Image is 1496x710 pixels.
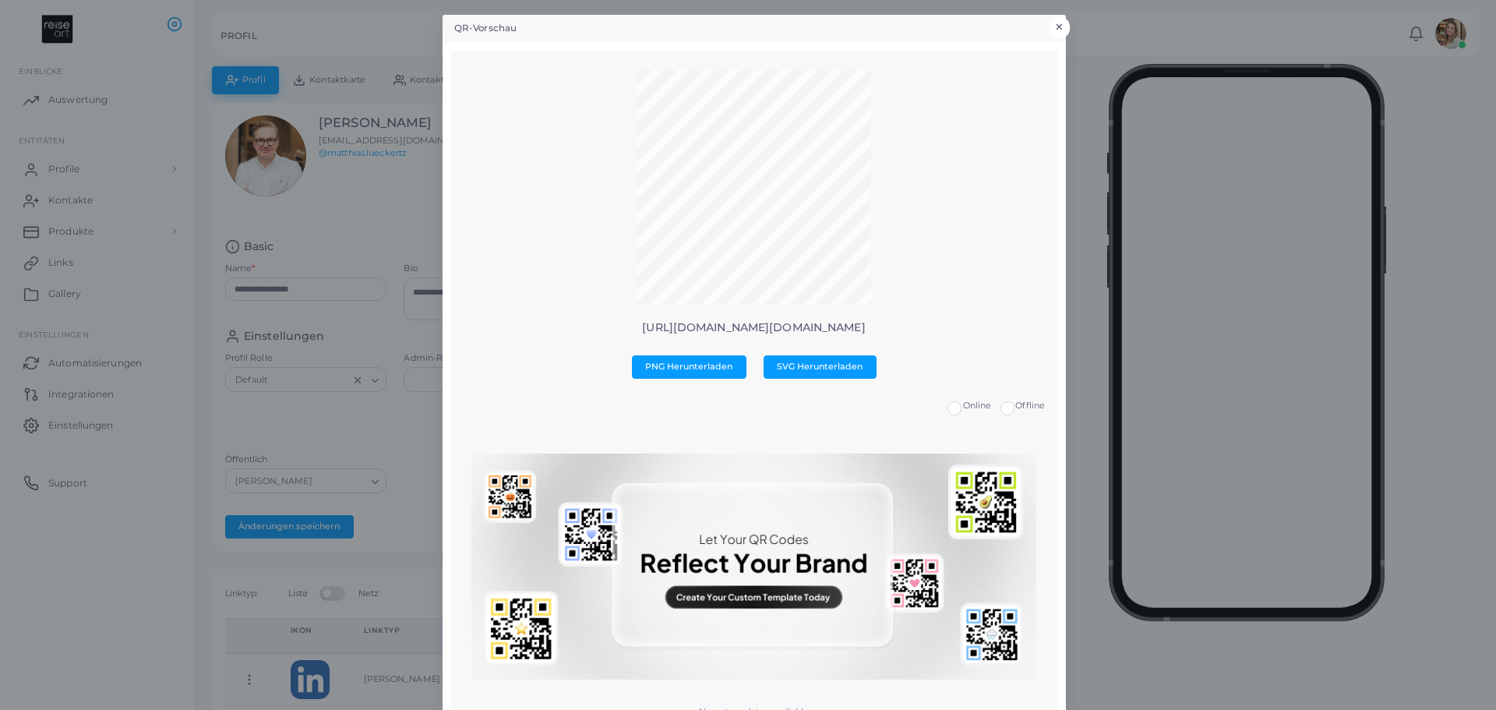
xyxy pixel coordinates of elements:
[1015,400,1045,411] span: Offline
[777,361,863,372] span: SVG Herunterladen
[764,355,877,379] button: SVG Herunterladen
[471,454,1036,680] img: No qr templates
[632,355,746,379] button: PNG Herunterladen
[645,361,732,372] span: PNG Herunterladen
[463,321,1045,334] p: [URL][DOMAIN_NAME][DOMAIN_NAME]
[1049,17,1070,37] button: Close
[963,400,992,411] span: Online
[454,22,517,35] h5: QR-Vorschau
